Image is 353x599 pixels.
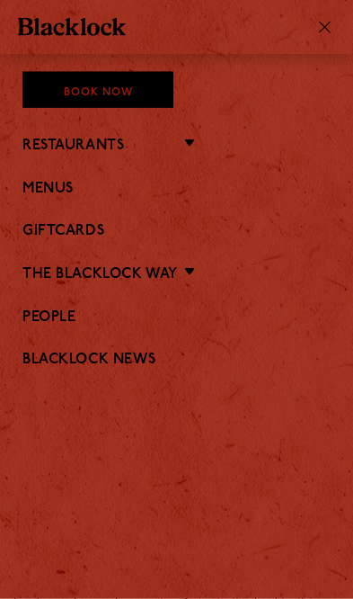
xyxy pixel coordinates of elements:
a: Blacklock News [22,352,331,369]
img: BL_Textured_Logo-footer-cropped.svg [18,18,126,36]
a: Menus [22,181,331,198]
a: People [22,309,331,326]
div: Book Now [22,72,173,108]
a: The Blacklock Way [22,266,178,283]
a: Giftcards [22,223,331,240]
a: Restaurants [22,138,124,155]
